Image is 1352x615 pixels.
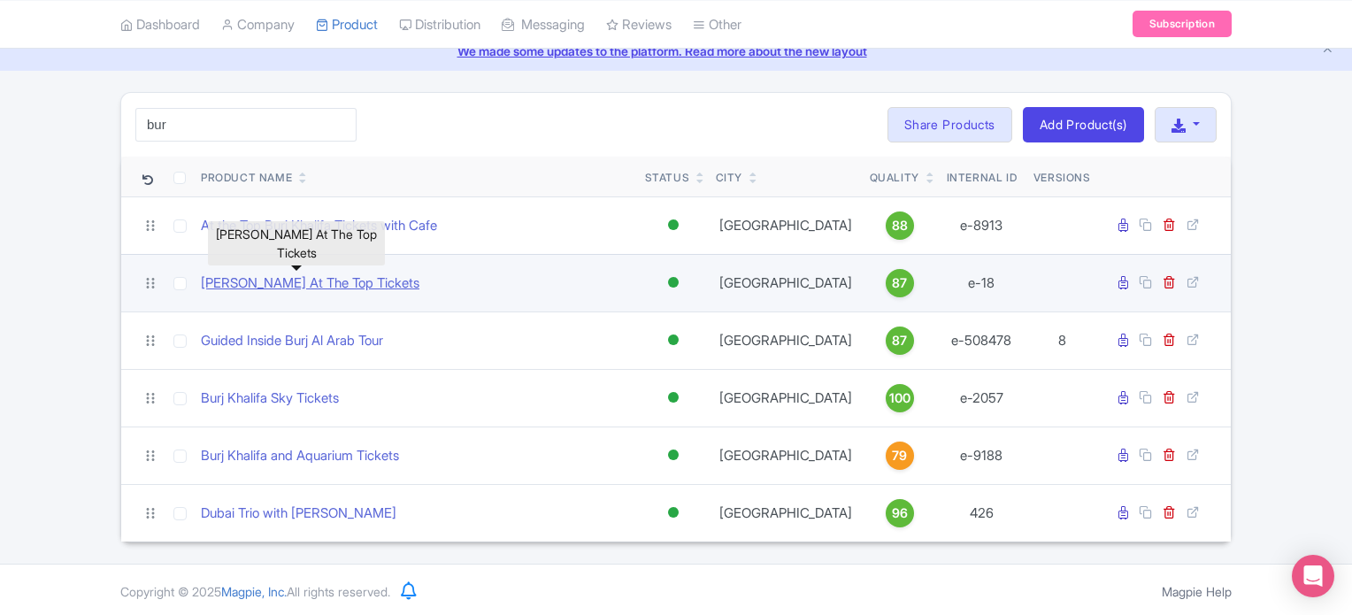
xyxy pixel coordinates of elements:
a: 87 [870,327,930,355]
input: Search product name, city, or interal id [135,108,357,142]
div: Product Name [201,170,292,186]
td: [GEOGRAPHIC_DATA] [709,254,863,311]
a: At the Top Burj Khalifa Tickets with Cafe [201,216,437,236]
div: Status [645,170,690,186]
td: e-8913 [937,196,1026,254]
div: Active [664,442,682,468]
span: 100 [889,388,910,408]
div: Open Intercom Messenger [1292,555,1334,597]
span: 8 [1058,332,1066,349]
div: Active [664,327,682,353]
button: Close announcement [1321,40,1334,60]
td: [GEOGRAPHIC_DATA] [709,369,863,427]
a: Burj Khalifa and Aquarium Tickets [201,446,399,466]
th: Internal ID [937,157,1026,197]
span: 79 [892,446,907,465]
div: Active [664,385,682,411]
a: 79 [870,442,930,470]
span: Magpie, Inc. [221,584,287,599]
td: e-9188 [937,427,1026,484]
div: Quality [870,170,919,186]
a: 88 [870,211,930,240]
a: Share Products [887,107,1012,142]
th: Versions [1026,157,1098,197]
span: 96 [892,504,908,523]
a: 87 [870,269,930,297]
div: Active [664,500,682,526]
td: e-18 [937,254,1026,311]
a: Dubai Trio with [PERSON_NAME] [201,504,396,524]
a: Subscription [1133,11,1232,37]
a: 100 [870,384,930,412]
td: e-2057 [937,369,1026,427]
td: [GEOGRAPHIC_DATA] [709,196,863,254]
span: 87 [892,273,907,293]
td: 426 [937,484,1026,542]
a: Magpie Help [1162,584,1232,599]
td: [GEOGRAPHIC_DATA] [709,427,863,484]
td: [GEOGRAPHIC_DATA] [709,484,863,542]
div: Copyright © 2025 All rights reserved. [110,582,401,601]
a: We made some updates to the platform. Read more about the new layout [11,42,1341,60]
div: Active [664,212,682,238]
a: [PERSON_NAME] At The Top Tickets [201,273,419,294]
span: 88 [892,216,908,235]
td: e-508478 [937,311,1026,369]
a: Add Product(s) [1023,107,1144,142]
td: [GEOGRAPHIC_DATA] [709,311,863,369]
div: [PERSON_NAME] At The Top Tickets [208,221,385,265]
a: Guided Inside Burj Al Arab Tour [201,331,383,351]
span: 87 [892,331,907,350]
div: City [716,170,742,186]
a: Burj Khalifa Sky Tickets [201,388,339,409]
a: 96 [870,499,930,527]
div: Active [664,270,682,296]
